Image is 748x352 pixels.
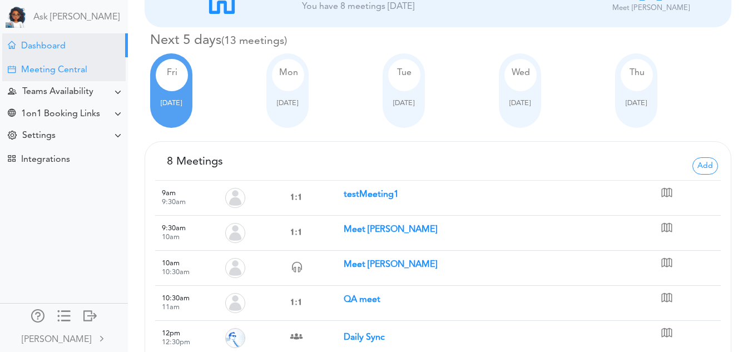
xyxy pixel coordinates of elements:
[162,190,176,197] span: 9am
[21,109,100,120] div: 1on1 Booking Links
[21,41,66,52] div: Dashboard
[21,65,87,76] div: Meeting Central
[288,189,304,205] img: One on one with Vidya Pamidi
[8,109,16,120] div: Share Meeting Link
[630,68,645,77] span: Thu
[344,333,385,342] strong: Daily Sync
[8,41,16,49] div: Home
[21,155,70,165] div: Integrations
[22,333,91,346] div: [PERSON_NAME]
[225,223,245,243] img: Organizer Vidya Pamidi
[612,3,690,14] p: Meet [PERSON_NAME]
[8,155,16,162] div: TEAMCAL AI Workflow Apps
[162,199,186,206] small: 9:30am
[31,309,44,320] div: Manage Members and Externals
[658,290,676,308] img: Location: Meeting Location not found (Click to open in google maps)
[162,234,180,241] small: 10am
[658,185,676,203] img: Location: Meeting Location not found (Click to open in google maps)
[509,100,531,107] span: [DATE]
[161,100,182,107] span: [DATE]
[277,100,298,107] span: [DATE]
[162,330,180,337] span: 12pm
[344,260,437,269] strong: Meet [PERSON_NAME]
[22,131,56,141] div: Settings
[162,260,180,267] span: 10am
[288,259,306,277] img: Time Block
[8,131,17,141] div: Change Settings
[344,225,437,234] strong: Meet [PERSON_NAME]
[167,156,223,167] span: 8 Meetings
[288,294,304,310] img: One on one with Vidya Pamidi
[33,12,120,23] a: Ask [PERSON_NAME]
[57,309,71,325] a: Change side menu
[83,309,97,320] div: Log out
[162,295,190,302] span: 10:30am
[658,255,676,273] img: Location: Meeting Location not found (Click to open in google maps)
[6,6,28,28] img: Powered by TEAMCAL AI
[692,157,718,175] span: Add Calendar
[344,190,399,199] strong: testMeeting1
[658,325,676,343] img: Location: Microsoft Teams Meeting (Click to open in google maps)
[57,309,71,320] div: Show only icons
[162,304,180,311] small: 11am
[626,100,647,107] span: [DATE]
[279,68,298,77] span: Mon
[162,339,190,346] small: 12:30pm
[225,188,245,208] img: Organizer Vidya Pamidi
[393,100,414,107] span: [DATE]
[221,36,287,47] small: 13 meetings this week
[31,309,44,325] a: Manage Members and Externals
[288,328,305,345] img: Team Meeting with 2 attendees Bhavi@teamcaladi.onmicrosoft.comVidya@teamcaladi.onmicrosoft.com,
[8,66,16,73] div: Creating Meeting
[225,293,245,313] img: Organizer Vidya Pamidi
[397,68,412,77] span: Tue
[167,68,177,77] span: Fri
[225,258,245,278] img: Organizer Vidya Pamidi
[344,295,380,304] strong: QA meet
[512,68,530,77] span: Wed
[288,224,304,240] img: One on one with Vidya Pamidi
[22,87,93,97] div: Teams Availability
[658,220,676,238] img: Location: Meeting Location not found (Click to open in google maps)
[1,326,127,351] a: [PERSON_NAME]
[692,160,718,169] a: Add
[150,33,731,49] h4: Next 5 days
[162,269,190,276] small: 10:30am
[162,225,186,232] span: 9:30am
[225,328,245,348] img: Organizer Dave Harding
